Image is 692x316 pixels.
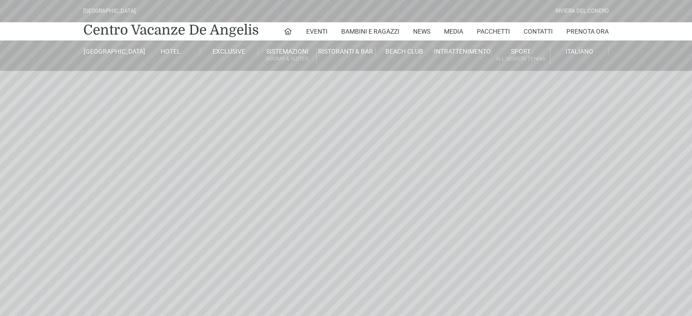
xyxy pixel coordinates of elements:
a: Exclusive [200,47,258,55]
small: Rooms & Suites [258,55,316,63]
a: Prenota Ora [566,22,609,40]
div: Riviera Del Conero [556,7,609,15]
a: [GEOGRAPHIC_DATA] [83,47,141,55]
a: Pacchetti [477,22,510,40]
a: Intrattenimento [434,47,492,55]
a: Media [444,22,463,40]
a: Eventi [306,22,328,40]
div: [GEOGRAPHIC_DATA] [83,7,136,15]
a: Hotel [141,47,200,55]
span: Italiano [566,48,593,55]
small: All Season Tennis [492,55,550,63]
a: Ristoranti & Bar [317,47,375,55]
a: News [413,22,430,40]
a: SistemazioniRooms & Suites [258,47,317,64]
a: Italiano [551,47,609,55]
a: Centro Vacanze De Angelis [83,21,259,39]
a: Beach Club [375,47,434,55]
a: Contatti [524,22,553,40]
a: Bambini e Ragazzi [341,22,399,40]
a: SportAll Season Tennis [492,47,550,64]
